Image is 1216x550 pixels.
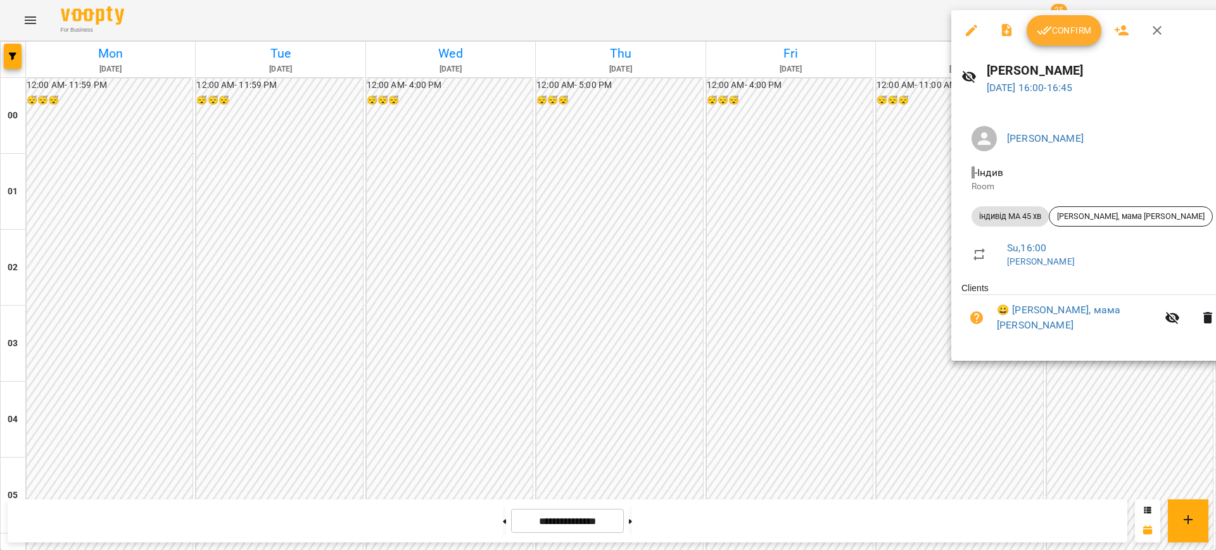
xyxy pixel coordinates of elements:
a: [PERSON_NAME] [1007,132,1084,144]
button: Unpaid. Bill the attendance? [961,303,992,333]
p: Room [972,180,1213,193]
a: Su , 16:00 [1007,242,1046,254]
span: [PERSON_NAME], мама [PERSON_NAME] [1049,211,1212,222]
a: [DATE] 16:00-16:45 [987,82,1073,94]
a: [PERSON_NAME] [1007,256,1075,266]
span: - Індив [972,166,1006,178]
a: 😀 [PERSON_NAME], мама [PERSON_NAME] [997,303,1157,332]
span: індивід МА 45 хв [972,211,1049,222]
div: [PERSON_NAME], мама [PERSON_NAME] [1049,206,1213,227]
span: Confirm [1037,23,1091,38]
button: Confirm [1027,15,1101,46]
